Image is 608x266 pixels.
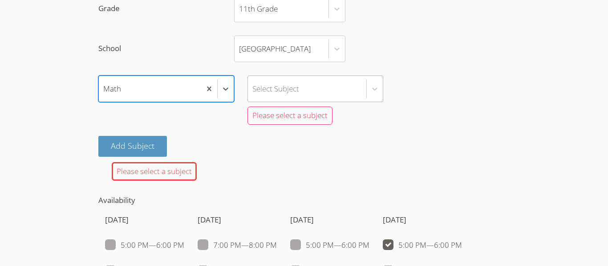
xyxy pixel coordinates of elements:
span: Please select a subject [252,110,328,120]
span: Availability [98,195,135,205]
label: 5:00 PM — 6:00 PM [383,239,462,251]
div: Math [103,82,121,95]
div: [GEOGRAPHIC_DATA] [239,42,311,55]
label: 5:00 PM — 6:00 PM [290,239,369,251]
h4: [DATE] [105,214,184,226]
label: 5:00 PM — 6:00 PM [105,239,184,251]
button: Add Subject [98,136,167,157]
span: School [98,42,234,55]
label: 7:00 PM — 8:00 PM [198,239,277,251]
span: Grade [98,2,234,15]
div: 11th Grade [239,2,278,15]
div: Please select a subject [112,162,197,181]
h4: [DATE] [290,214,369,226]
h4: [DATE] [198,214,277,226]
div: Select Subject [252,82,299,95]
h4: [DATE] [383,214,462,226]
